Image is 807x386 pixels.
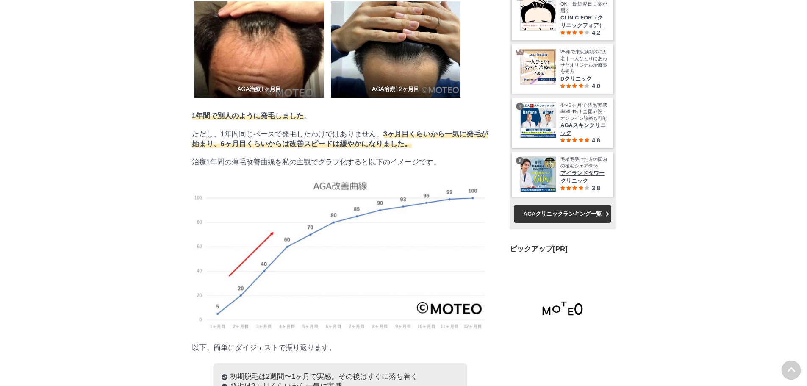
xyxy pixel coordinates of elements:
span: アイランドタワークリニック [560,169,607,185]
li: 初期脱毛は2週間〜1ヶ月で実感。その後はすぐに落ち着く [222,372,459,381]
p: 以下、簡単にダイジェストで振り返ります。 [192,343,488,353]
span: 4.8 [592,137,600,144]
a: AGAスキンクリニック 4〜6ヶ月で発毛実感率99.4%！全国57院・オンライン診療も可能 AGAスキンクリニック 4.8 [520,102,607,144]
span: Dクリニック [560,75,607,83]
a: Dクリニック 25年で来院実績320万名｜一人ひとりにあわせたオリジナル治療薬を処方 Dクリニック 4.0 [520,49,607,89]
p: 。 [192,111,488,121]
img: AGAメディカルケアクリニック [510,258,616,364]
a: アイランドタワークリニック 毛植毛受けた方の国内の植毛シェア60% アイランドタワークリニック 3.8 [520,156,607,192]
img: AGAスキンクリニック [521,103,556,138]
span: AGAスキンクリニック [560,122,607,137]
span: 4.0 [592,83,600,89]
span: 3.8 [592,185,600,192]
span: 4〜6ヶ月で発毛実感率99.4%！全国57院・オンライン診療も可能 [560,102,607,122]
span: 毛植毛受けた方の国内の植毛シェア60% [560,156,607,169]
p: ただし、1年間同じペースで発毛したわけではありません。 [192,129,488,149]
img: アイランドタワークリニック [521,157,556,192]
img: AGA改善曲線のグラフ [192,175,488,333]
img: PAGE UP [782,361,801,380]
span: 25年で来院実績320万名｜一人ひとりにあわせたオリジナル治療薬を処方 [560,49,607,75]
p: 治療1年間の薄毛改善曲線を私の主観でグラフ化すると以下のイメージです。 [192,157,488,167]
span: 4.2 [592,29,600,36]
img: Dクリニック [521,49,556,84]
span: CLINIC FOR（クリニックフォア） [560,14,607,29]
span: 1年間で別人のように発毛しました [192,112,304,120]
a: AGAクリニックランキング一覧 [514,205,611,223]
h3: ピックアップ[PR] [510,244,616,254]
